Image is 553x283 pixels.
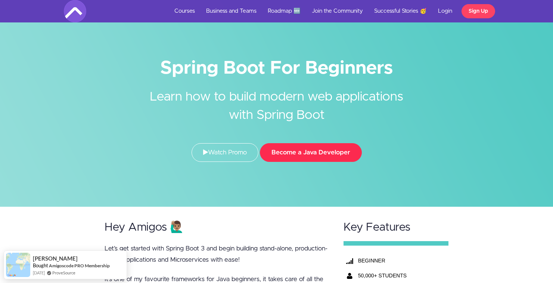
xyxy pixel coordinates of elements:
a: Sign Up [462,4,495,18]
p: Let’s get started with Spring Boot 3 and begin building stand-alone, production-grade application... [105,243,329,265]
h2: Hey Amigos 🙋🏽‍♂️ [105,221,329,234]
a: Watch Promo [192,143,258,162]
span: [PERSON_NAME] [33,255,78,262]
h2: Key Features [344,221,449,234]
a: ProveSource [52,270,75,276]
h2: Learn how to build modern web applications with Spring Boot [137,77,417,124]
a: Amigoscode PRO Membership [49,263,110,268]
button: Become a Java Developer [260,143,362,162]
th: 50,000+ STUDENTS [356,268,440,283]
h1: Spring Boot For Beginners [64,60,490,77]
th: BEGINNER [356,253,440,268]
img: provesource social proof notification image [6,253,30,277]
span: [DATE] [33,270,45,276]
span: Bought [33,262,48,268]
